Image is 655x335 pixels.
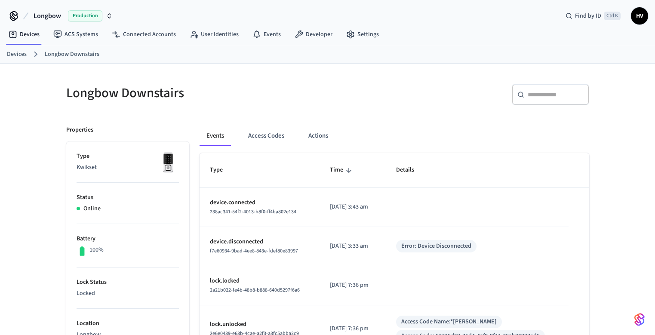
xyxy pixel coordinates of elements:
span: Find by ID [575,12,601,20]
p: [DATE] 3:33 am [330,242,376,251]
a: Events [246,27,288,42]
img: Kwikset Halo Touchscreen Wifi Enabled Smart Lock, Polished Chrome, Front [157,152,179,173]
a: User Identities [183,27,246,42]
p: [DATE] 3:43 am [330,203,376,212]
p: lock.unlocked [210,320,309,329]
h5: Longbow Downstairs [66,84,323,102]
span: Type [210,163,234,177]
div: Error: Device Disconnected [401,242,471,251]
p: Locked [77,289,179,298]
div: ant example [200,126,589,146]
p: [DATE] 7:36 pm [330,281,376,290]
a: ACS Systems [46,27,105,42]
div: Access Code Name: *[PERSON_NAME] [401,317,497,326]
p: Battery [77,234,179,243]
img: SeamLogoGradient.69752ec5.svg [634,313,645,326]
p: Online [83,204,101,213]
span: 2a21b022-fe4b-48b8-b888-640d5297f6a6 [210,286,300,294]
a: Settings [339,27,386,42]
a: Devices [2,27,46,42]
p: Properties [66,126,93,135]
span: 238ac341-54f2-4013-b8f0-ff4ba802e134 [210,208,296,215]
span: Ctrl K [604,12,621,20]
button: Events [200,126,231,146]
p: Type [77,152,179,161]
button: Actions [301,126,335,146]
span: Time [330,163,354,177]
a: Connected Accounts [105,27,183,42]
p: 100% [89,246,104,255]
p: lock.locked [210,277,309,286]
p: device.connected [210,198,309,207]
span: f7e60934-9bad-4ee8-843e-fdef80e83997 [210,247,298,255]
span: HV [632,8,647,24]
span: Details [396,163,425,177]
a: Developer [288,27,339,42]
p: Location [77,319,179,328]
a: Devices [7,50,27,59]
p: [DATE] 7:36 pm [330,324,376,333]
div: Find by IDCtrl K [559,8,627,24]
button: HV [631,7,648,25]
p: device.disconnected [210,237,309,246]
button: Access Codes [241,126,291,146]
p: Status [77,193,179,202]
a: Longbow Downstairs [45,50,99,59]
span: Longbow [34,11,61,21]
p: Lock Status [77,278,179,287]
span: Production [68,10,102,22]
p: Kwikset [77,163,179,172]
